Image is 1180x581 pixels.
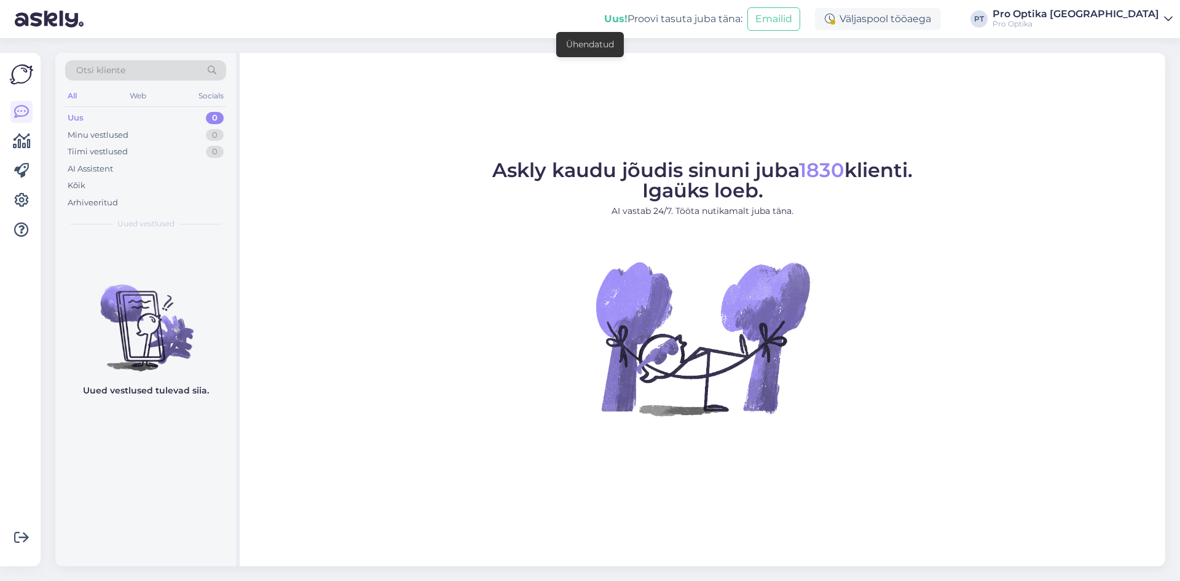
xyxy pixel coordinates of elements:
[68,146,128,158] div: Tiimi vestlused
[206,112,224,124] div: 0
[815,8,941,30] div: Väljaspool tööaega
[68,129,128,141] div: Minu vestlused
[970,10,988,28] div: PT
[83,384,209,397] p: Uued vestlused tulevad siia.
[993,9,1173,29] a: Pro Optika [GEOGRAPHIC_DATA]Pro Optika
[68,180,85,192] div: Kõik
[566,38,614,51] div: Ühendatud
[10,63,33,86] img: Askly Logo
[747,7,800,31] button: Emailid
[55,263,236,373] img: No chats
[799,158,844,182] span: 1830
[127,88,149,104] div: Web
[117,218,175,229] span: Uued vestlused
[492,158,913,202] span: Askly kaudu jõudis sinuni juba klienti. Igaüks loeb.
[604,12,742,26] div: Proovi tasuta juba täna:
[592,227,813,449] img: No Chat active
[604,13,627,25] b: Uus!
[206,146,224,158] div: 0
[68,163,113,175] div: AI Assistent
[68,197,118,209] div: Arhiveeritud
[68,112,84,124] div: Uus
[206,129,224,141] div: 0
[65,88,79,104] div: All
[492,205,913,218] p: AI vastab 24/7. Tööta nutikamalt juba täna.
[76,64,125,77] span: Otsi kliente
[993,9,1159,19] div: Pro Optika [GEOGRAPHIC_DATA]
[993,19,1159,29] div: Pro Optika
[196,88,226,104] div: Socials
